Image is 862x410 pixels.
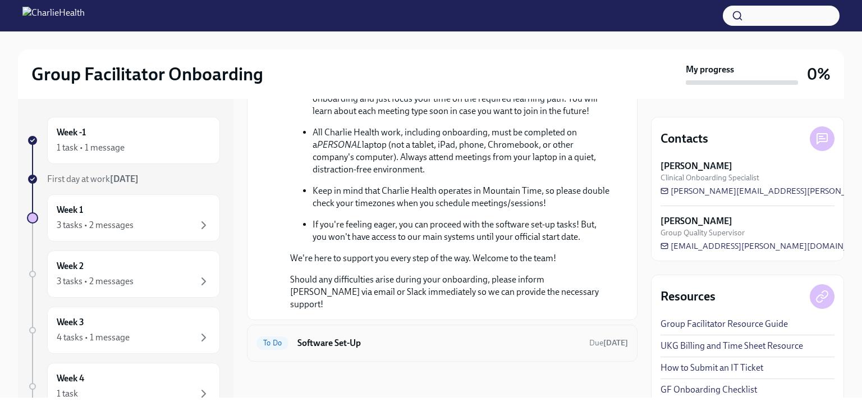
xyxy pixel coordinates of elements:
p: Keep in mind that Charlie Health operates in Mountain Time, so please double check your timezones... [313,185,610,209]
div: 4 tasks • 1 message [57,331,130,344]
a: Week 13 tasks • 2 messages [27,194,220,242]
p: All Charlie Health work, including onboarding, must be completed on a laptop (not a tablet, iPad,... [313,126,610,176]
h4: Contacts [661,130,708,147]
span: Due [589,338,628,348]
a: GF Onboarding Checklist [661,384,757,396]
a: First day at work[DATE] [27,173,220,185]
strong: My progress [686,63,734,76]
a: UKG Billing and Time Sheet Resource [661,340,803,352]
div: 1 task • 1 message [57,142,125,154]
a: How to Submit an IT Ticket [661,362,763,374]
h6: Week 2 [57,260,84,272]
h6: Week -1 [57,126,86,139]
h2: Group Facilitator Onboarding [31,63,263,85]
strong: [DATE] [110,174,139,184]
a: Week 34 tasks • 1 message [27,307,220,354]
h4: Resources [661,288,716,305]
a: To DoSoftware Set-UpDue[DATE] [256,334,628,352]
a: Group Facilitator Resource Guide [661,318,788,330]
div: 3 tasks • 2 messages [57,219,134,231]
strong: [PERSON_NAME] [661,160,732,172]
p: We're here to support you every step of the way. Welcome to the team! [290,252,610,265]
h6: Week 1 [57,204,83,216]
p: Should any difficulties arise during your onboarding, please inform [PERSON_NAME] via email or Sl... [290,274,610,311]
a: Week 23 tasks • 2 messages [27,250,220,298]
p: If you're feeling eager, you can proceed with the software set-up tasks! But, you won't have acce... [313,218,610,243]
span: Clinical Onboarding Specialist [661,172,759,183]
span: September 3rd, 2025 10:00 [589,338,628,348]
h6: Week 4 [57,372,84,385]
img: CharlieHealth [22,7,85,25]
a: Week -11 task • 1 message [27,117,220,164]
div: 3 tasks • 2 messages [57,275,134,288]
h6: Software Set-Up [297,337,580,349]
span: First day at work [47,174,139,184]
h6: Week 3 [57,316,84,329]
strong: [DATE] [603,338,628,348]
a: Week 41 task [27,363,220,410]
strong: [PERSON_NAME] [661,215,732,227]
em: PERSONAL [317,139,362,150]
span: Group Quality Supervisor [661,227,745,238]
h3: 0% [807,64,831,84]
div: 1 task [57,388,78,400]
span: To Do [256,339,288,347]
